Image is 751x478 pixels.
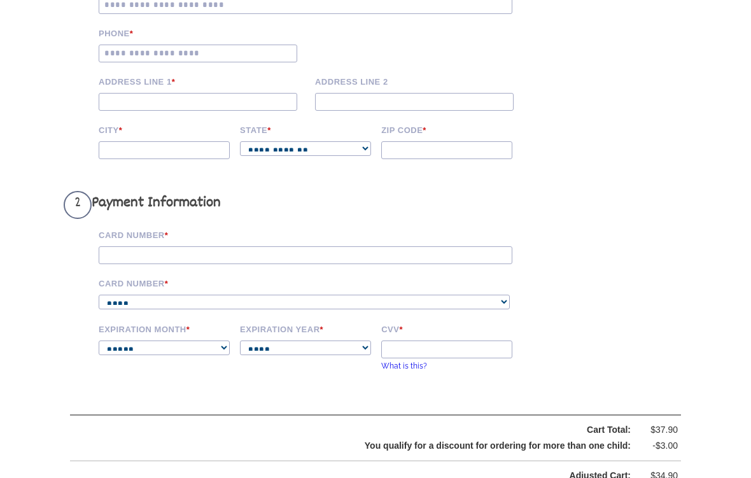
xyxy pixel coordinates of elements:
[240,323,372,334] label: Expiration Year
[99,27,306,38] label: Phone
[64,191,531,219] h3: Payment Information
[640,438,678,454] div: -$3.00
[102,422,631,438] div: Cart Total:
[99,323,231,334] label: Expiration Month
[99,75,306,87] label: Address Line 1
[99,277,531,288] label: Card Number
[381,323,514,334] label: CVV
[64,191,92,219] span: 2
[315,75,523,87] label: Address Line 2
[640,422,678,438] div: $37.90
[381,123,514,135] label: Zip code
[381,362,427,370] a: What is this?
[240,123,372,135] label: State
[102,438,631,454] div: You qualify for a discount for ordering for more than one child:
[99,228,531,240] label: Card Number
[99,123,231,135] label: City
